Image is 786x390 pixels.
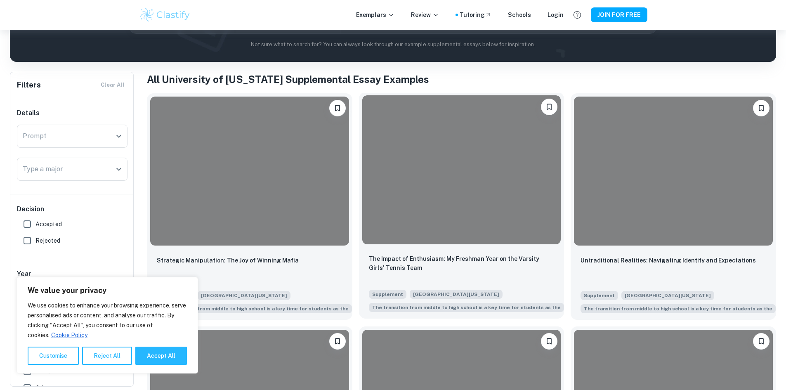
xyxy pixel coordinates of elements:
span: [GEOGRAPHIC_DATA][US_STATE] [198,291,290,300]
span: Rejected [35,236,60,245]
button: Open [113,163,125,175]
a: Please log in to bookmark exemplarsUntraditional Realities: Navigating Identity and ExpectationsS... [571,93,776,320]
button: Reject All [82,347,132,365]
p: Untraditional Realities: Navigating Identity and Expectations [581,256,756,265]
p: We value your privacy [28,286,187,295]
span: The transition from middle to high school is a key time for students as the [584,305,772,312]
button: Please log in to bookmark exemplars [329,100,346,116]
span: Accepted [35,220,62,229]
span: [GEOGRAPHIC_DATA][US_STATE] [621,291,714,300]
a: Login [548,10,564,19]
a: Please log in to bookmark exemplarsThe Impact of Enthusiasm: My Freshman Year on the Varsity Girl... [359,93,564,320]
h1: All University of [US_STATE] Supplemental Essay Examples [147,72,776,87]
button: Please log in to bookmark exemplars [329,333,346,350]
a: Cookie Policy [51,331,88,339]
p: The Impact of Enthusiasm: My Freshman Year on the Varsity Girls' Tennis Team [369,254,555,272]
p: Not sure what to search for? You can always look through our example supplemental essays below fo... [17,40,769,49]
span: The transition from middle to high school is a key time for students as they reach new levels of ... [581,303,776,313]
h6: Filters [17,79,41,91]
a: Schools [508,10,531,19]
button: Accept All [135,347,187,365]
p: We use cookies to enhance your browsing experience, serve personalised ads or content, and analys... [28,300,187,340]
img: Clastify logo [139,7,191,23]
span: [GEOGRAPHIC_DATA][US_STATE] [410,290,503,299]
h6: Details [17,108,127,118]
h6: Decision [17,204,127,214]
button: Please log in to bookmark exemplars [541,333,557,350]
button: Please log in to bookmark exemplars [753,100,769,116]
a: Please log in to bookmark exemplarsStrategic Manipulation: The Joy of Winning MafiaSupplement[GEO... [147,93,352,320]
span: The transition from middle to high school is a key time for students as the [372,304,561,311]
p: Exemplars [356,10,394,19]
p: Review [411,10,439,19]
button: Customise [28,347,79,365]
button: JOIN FOR FREE [591,7,647,22]
div: We value your privacy [17,277,198,373]
button: Please log in to bookmark exemplars [541,99,557,115]
p: Strategic Manipulation: The Joy of Winning Mafia [157,256,299,265]
span: Supplement [369,290,406,299]
span: The transition from middle to high school is a key time for students as they reach new levels of ... [157,303,352,313]
button: Help and Feedback [570,8,584,22]
span: Supplement [581,291,618,300]
button: Open [113,130,125,142]
span: The transition from middle to high school is a key time for students as they reach new levels of ... [369,302,564,312]
span: The transition from middle to high school is a key time for students as the [160,305,349,312]
button: Please log in to bookmark exemplars [753,333,769,350]
h6: Year [17,269,127,279]
a: Tutoring [460,10,491,19]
